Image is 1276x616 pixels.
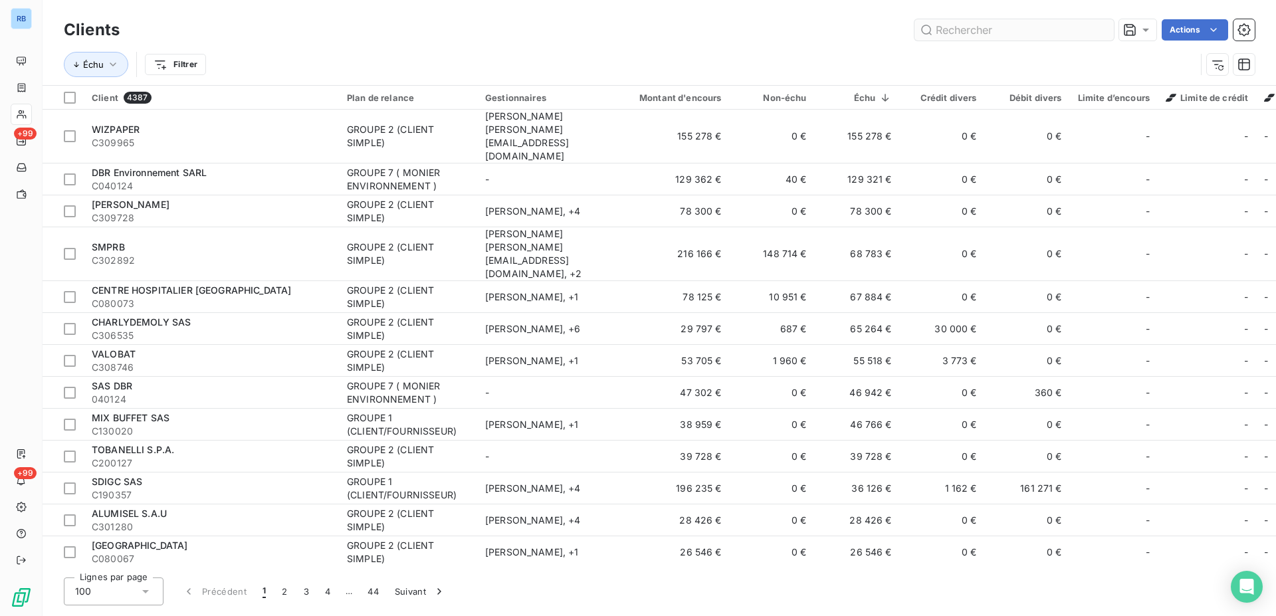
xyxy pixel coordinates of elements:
[730,472,815,504] td: 0 €
[623,92,722,103] div: Montant d'encours
[92,316,191,328] span: CHARLYDEMOLY SAS
[92,297,331,310] span: C080073
[1146,290,1150,304] span: -
[985,227,1070,281] td: 0 €
[985,195,1070,227] td: 0 €
[174,577,255,605] button: Précédent
[1264,419,1268,430] span: -
[900,195,985,227] td: 0 €
[347,475,469,502] div: GROUPE 1 (CLIENT/FOURNISSEUR)
[1231,571,1263,603] div: Open Intercom Messenger
[92,136,331,150] span: C309965
[730,536,815,568] td: 0 €
[1264,248,1268,259] span: -
[900,345,985,377] td: 3 773 €
[730,195,815,227] td: 0 €
[387,577,454,605] button: Suivant
[1146,205,1150,218] span: -
[64,18,120,42] h3: Clients
[347,198,469,225] div: GROUPE 2 (CLIENT SIMPLE)
[985,409,1070,441] td: 0 €
[347,92,469,103] div: Plan de relance
[1244,418,1248,431] span: -
[615,536,730,568] td: 26 546 €
[347,539,469,565] div: GROUPE 2 (CLIENT SIMPLE)
[615,441,730,472] td: 39 728 €
[11,587,32,608] img: Logo LeanPay
[485,387,489,398] span: -
[823,92,892,103] div: Échu
[92,284,291,296] span: CENTRE HOSPITALIER [GEOGRAPHIC_DATA]
[317,577,338,605] button: 4
[14,128,37,140] span: +99
[1244,354,1248,367] span: -
[1146,482,1150,495] span: -
[1264,546,1268,558] span: -
[92,488,331,502] span: C190357
[1264,130,1268,142] span: -
[1078,92,1150,103] div: Limite d’encours
[347,348,469,374] div: GROUPE 2 (CLIENT SIMPLE)
[908,92,977,103] div: Crédit divers
[1244,482,1248,495] span: -
[92,457,331,470] span: C200127
[263,585,266,598] span: 1
[730,163,815,195] td: 40 €
[615,409,730,441] td: 38 959 €
[64,52,128,77] button: Échu
[900,281,985,313] td: 0 €
[993,92,1062,103] div: Débit divers
[985,163,1070,195] td: 0 €
[730,377,815,409] td: 0 €
[11,8,32,29] div: RB
[274,577,295,605] button: 2
[985,110,1070,163] td: 0 €
[92,520,331,534] span: C301280
[815,281,900,313] td: 67 884 €
[815,163,900,195] td: 129 321 €
[985,281,1070,313] td: 0 €
[75,585,91,598] span: 100
[1264,205,1268,217] span: -
[92,540,188,551] span: [GEOGRAPHIC_DATA]
[1146,247,1150,260] span: -
[485,290,607,304] div: [PERSON_NAME] , + 1
[1146,450,1150,463] span: -
[347,443,469,470] div: GROUPE 2 (CLIENT SIMPLE)
[124,92,152,104] span: 4387
[485,546,607,559] div: [PERSON_NAME] , + 1
[730,281,815,313] td: 10 951 €
[615,195,730,227] td: 78 300 €
[1166,92,1248,103] span: Limite de crédit
[1264,387,1268,398] span: -
[14,467,37,479] span: +99
[900,227,985,281] td: 0 €
[730,110,815,163] td: 0 €
[900,110,985,163] td: 0 €
[900,409,985,441] td: 0 €
[92,425,331,438] span: C130020
[615,377,730,409] td: 47 302 €
[1146,418,1150,431] span: -
[92,241,125,253] span: SMPRB
[92,361,331,374] span: C308746
[730,441,815,472] td: 0 €
[738,92,807,103] div: Non-échu
[900,441,985,472] td: 0 €
[1244,290,1248,304] span: -
[485,110,569,161] span: [PERSON_NAME] [PERSON_NAME][EMAIL_ADDRESS][DOMAIN_NAME]
[485,322,607,336] div: [PERSON_NAME] , + 6
[1264,451,1268,462] span: -
[1244,173,1248,186] span: -
[985,536,1070,568] td: 0 €
[1244,247,1248,260] span: -
[730,504,815,536] td: 0 €
[92,211,331,225] span: C309728
[985,377,1070,409] td: 360 €
[347,166,469,193] div: GROUPE 7 ( MONIER ENVIRONNEMENT )
[815,536,900,568] td: 26 546 €
[900,163,985,195] td: 0 €
[815,441,900,472] td: 39 728 €
[815,110,900,163] td: 155 278 €
[1244,450,1248,463] span: -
